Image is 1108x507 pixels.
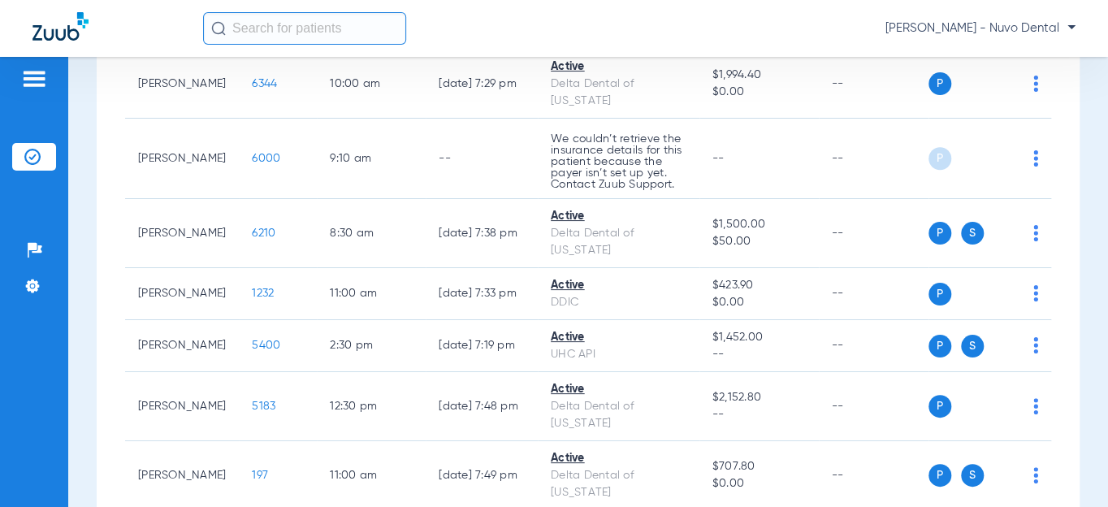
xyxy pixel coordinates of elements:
iframe: Chat Widget [1027,429,1108,507]
span: S [961,222,984,245]
td: -- [426,119,538,199]
img: group-dot-blue.svg [1033,225,1038,241]
div: Active [551,450,686,467]
span: P [928,283,951,305]
span: 1232 [252,288,274,299]
p: We couldn’t retrieve the insurance details for this patient because the payer isn’t set up yet. C... [551,133,686,190]
span: 6344 [252,78,277,89]
td: 10:00 AM [317,50,426,119]
span: 6000 [252,153,280,164]
td: 12:30 PM [317,372,426,441]
img: Zuub Logo [32,12,89,41]
td: [PERSON_NAME] [125,119,239,199]
img: group-dot-blue.svg [1033,76,1038,92]
span: -- [712,346,806,363]
span: P [928,395,951,418]
span: P [928,464,951,487]
div: Active [551,277,686,294]
span: $0.00 [712,84,806,101]
span: $423.90 [712,277,806,294]
div: Delta Dental of [US_STATE] [551,225,686,259]
img: group-dot-blue.svg [1033,398,1038,414]
span: $2,152.80 [712,389,806,406]
div: Delta Dental of [US_STATE] [551,76,686,110]
span: 5183 [252,401,275,412]
div: Active [551,381,686,398]
div: Delta Dental of [US_STATE] [551,398,686,432]
img: Search Icon [211,21,226,36]
div: Active [551,58,686,76]
img: hamburger-icon [21,69,47,89]
span: 5400 [252,340,280,351]
td: [PERSON_NAME] [125,320,239,372]
span: P [928,72,951,95]
span: S [961,464,984,487]
div: DDIC [551,294,686,311]
td: [PERSON_NAME] [125,50,239,119]
span: $1,994.40 [712,67,806,84]
img: group-dot-blue.svg [1033,337,1038,353]
td: -- [819,268,928,320]
span: -- [712,406,806,423]
td: [DATE] 7:48 PM [426,372,538,441]
td: 9:10 AM [317,119,426,199]
td: [PERSON_NAME] [125,372,239,441]
span: P [928,335,951,357]
td: 11:00 AM [317,268,426,320]
td: [DATE] 7:38 PM [426,199,538,268]
div: Active [551,208,686,225]
span: $707.80 [712,458,806,475]
span: 197 [252,470,268,481]
td: -- [819,372,928,441]
td: [DATE] 7:19 PM [426,320,538,372]
div: Active [551,329,686,346]
span: [PERSON_NAME] - Nuvo Dental [885,20,1076,37]
img: group-dot-blue.svg [1033,150,1038,167]
td: [PERSON_NAME] [125,199,239,268]
td: -- [819,199,928,268]
img: group-dot-blue.svg [1033,285,1038,301]
span: $0.00 [712,475,806,492]
td: [PERSON_NAME] [125,268,239,320]
div: UHC API [551,346,686,363]
span: $1,500.00 [712,216,806,233]
span: $50.00 [712,233,806,250]
td: -- [819,50,928,119]
td: -- [819,320,928,372]
td: 2:30 PM [317,320,426,372]
input: Search for patients [203,12,406,45]
div: Delta Dental of [US_STATE] [551,467,686,501]
span: $0.00 [712,294,806,311]
span: $1,452.00 [712,329,806,346]
span: -- [712,153,725,164]
span: P [928,147,951,170]
span: 6210 [252,227,275,239]
td: [DATE] 7:29 PM [426,50,538,119]
td: 8:30 AM [317,199,426,268]
td: -- [819,119,928,199]
td: [DATE] 7:33 PM [426,268,538,320]
span: P [928,222,951,245]
span: S [961,335,984,357]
